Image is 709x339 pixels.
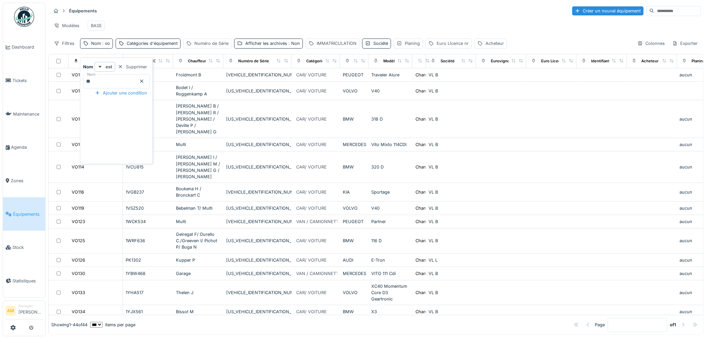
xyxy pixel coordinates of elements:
[176,186,221,198] div: Boukena H / Bronckart C
[18,303,43,318] li: [PERSON_NAME]
[138,58,173,64] div: IMMATRICULATION
[126,205,171,211] div: 1VSZ520
[12,244,43,251] span: Stock
[296,205,327,211] div: CAR/ VOITURE
[18,303,43,309] div: Manager
[415,218,431,225] div: Charroi
[371,88,410,94] div: V40
[317,40,357,47] div: IMMATRICULATION
[491,58,540,64] div: Eurovignette valide jusque
[72,164,84,170] div: VO114
[415,257,431,263] div: Charroi
[226,270,289,277] div: [US_VEHICLE_IDENTIFICATION_NUMBER]
[126,164,171,170] div: 1VCU815
[226,218,289,225] div: [VEHICLE_IDENTIFICATION_NUMBER]
[635,39,668,48] div: Colonnes
[343,289,366,296] div: VOLVO
[441,58,455,64] div: Société
[6,306,16,316] li: AM
[176,103,221,135] div: [PERSON_NAME] B / [PERSON_NAME] R / [PERSON_NAME] / Deville P / [PERSON_NAME] O
[343,72,366,78] div: PEUGEOT
[126,257,171,263] div: PK1302
[429,205,473,211] div: VL B
[669,39,701,48] div: Exporter
[591,58,624,64] div: Identifiant interne
[343,116,366,122] div: BMW
[371,270,410,277] div: VITO 111 Cdi
[176,84,221,97] div: Bodet I / Roggenkamp A
[371,72,410,78] div: Traveler Alure
[541,58,570,64] div: Euro Licence nr
[51,21,82,30] div: Modèles
[343,270,366,277] div: MERCEDES
[51,322,87,328] div: Showing 1 - 44 of 44
[415,205,431,211] div: Charroi
[126,238,171,244] div: 1WRF636
[176,154,221,180] div: [PERSON_NAME] I / [PERSON_NAME] M / [PERSON_NAME] G / [PERSON_NAME]
[343,164,366,170] div: BMW
[126,309,171,315] div: 1YJX561
[72,257,85,263] div: VO126
[371,116,410,122] div: 318 D
[371,205,410,211] div: V40
[405,40,420,47] div: Planing
[296,189,327,195] div: CAR/ VOITURE
[13,211,43,217] span: Équipements
[226,141,289,148] div: [US_VEHICLE_IDENTIFICATION_NUMBER]
[296,116,327,122] div: CAR/ VOITURE
[437,40,469,47] div: Euro Licence nr
[226,72,289,78] div: [VEHICLE_IDENTIFICATION_NUMBER]
[176,257,221,263] div: Kupper P
[343,218,366,225] div: PEUGEOT
[670,322,676,328] strong: of 1
[415,88,431,94] div: Charroi
[11,178,43,184] span: Zones
[296,257,327,263] div: CAR/ VOITURE
[371,218,410,225] div: Partner
[176,231,221,251] div: Geiregat F/ Durello C./Greeven I/ Pichot P/ Buga N
[343,189,366,195] div: KIA
[72,270,85,277] div: VO130
[429,289,473,296] div: VL B
[176,72,221,78] div: Froidmont B
[415,270,431,277] div: Charroi
[371,189,410,195] div: Sportage
[72,72,85,78] div: VO100
[72,88,85,94] div: VO103
[296,238,327,244] div: CAR/ VOITURE
[296,309,327,315] div: CAR/ VOITURE
[126,270,171,277] div: 1YBW468
[642,58,659,64] div: Acheteur
[343,238,366,244] div: BMW
[126,189,171,195] div: 1VGB237
[72,205,84,211] div: VO119
[429,218,473,225] div: VL B
[429,72,473,78] div: VL B
[343,257,366,263] div: AUDI
[343,309,366,315] div: BMW
[429,116,473,122] div: VL B
[296,218,341,225] div: VAN / CAMIONNETTE
[226,309,289,315] div: [US_VEHICLE_IDENTIFICATION_NUMBER]
[429,189,473,195] div: VL B
[415,116,431,122] div: Charroi
[176,270,221,277] div: Garage
[238,58,269,64] div: Numéro de Série
[296,72,327,78] div: CAR/ VOITURE
[101,41,110,46] span: : vo
[126,218,171,225] div: 1WCK534
[415,189,431,195] div: Charroi
[296,141,327,148] div: CAR/ VOITURE
[692,58,705,64] div: Planing
[72,289,85,296] div: VO133
[371,283,410,302] div: XC40 Momentum Core D3 Geartronic
[415,72,431,78] div: Charroi
[371,309,410,315] div: X3
[343,205,366,211] div: VOLVO
[83,64,93,70] strong: Nom
[296,289,327,296] div: CAR/ VOITURE
[91,22,102,29] div: BASE
[486,40,504,47] div: Acheteur
[72,189,84,195] div: VO116
[12,278,43,284] span: Statistiques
